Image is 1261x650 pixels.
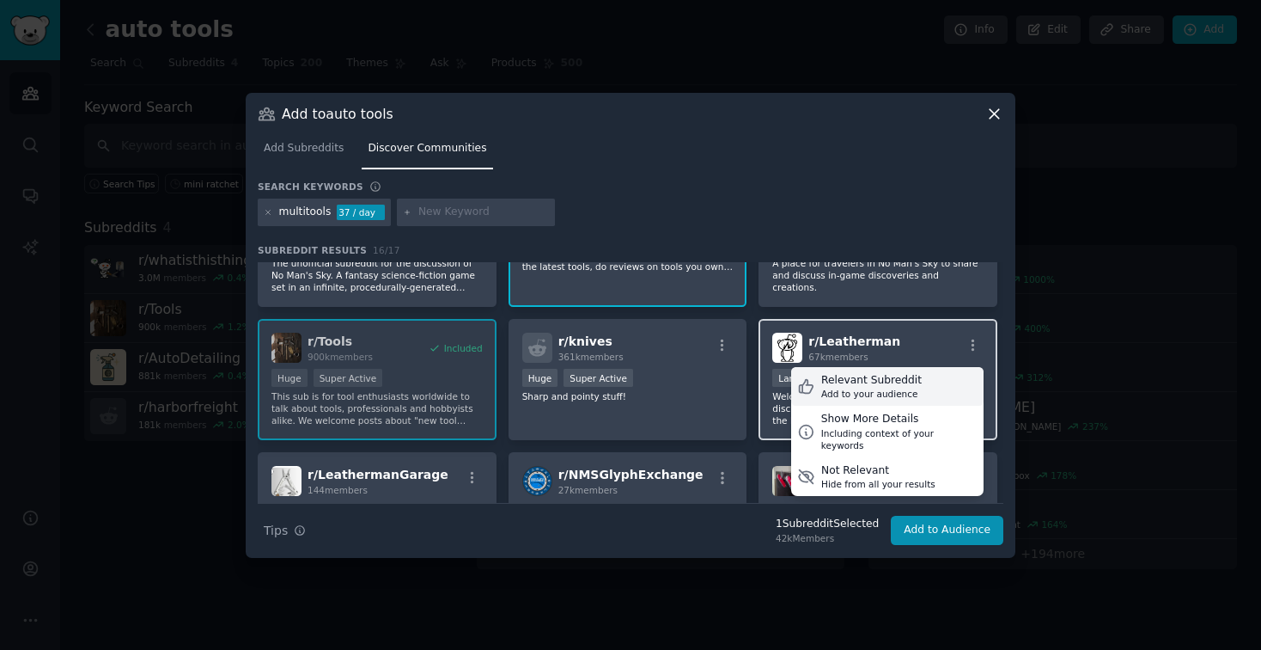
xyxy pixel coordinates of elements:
[373,245,400,255] span: 16 / 17
[772,333,802,363] img: Leatherman
[772,390,984,426] p: Welcome to an environment focusing on discussion, recommendation, and news about the brand, as we...
[522,390,734,402] p: Sharp and pointy stuff!
[558,485,618,495] span: 27k members
[772,466,802,496] img: multipurposehook
[308,468,448,481] span: r/ LeathermanGarage
[563,369,633,387] div: Super Active
[772,369,810,387] div: Large
[522,502,734,526] p: This sub is now closed. Please use r/NMSCoordinateExhange instead.
[418,205,549,220] input: New Keyword
[776,517,879,532] div: 1 Subreddit Selected
[264,522,288,540] span: Tips
[258,244,367,256] span: Subreddit Results
[821,412,978,427] div: Show More Details
[279,205,332,220] div: multitools
[821,427,978,451] div: Including context of your keywords
[337,205,385,220] div: 37 / day
[522,466,552,496] img: NMSGlyphExchange
[282,105,393,123] h3: Add to auto tools
[821,478,935,490] div: Hide from all your results
[808,334,900,348] span: r/ Leatherman
[271,466,302,496] img: LeathermanGarage
[362,135,492,170] a: Discover Communities
[772,502,984,538] p: A subreddit where people can display all the unique ways to use the multipurpose hook found on Vi...
[264,141,344,156] span: Add Subreddits
[558,334,612,348] span: r/ knives
[522,369,558,387] div: Huge
[368,141,486,156] span: Discover Communities
[271,502,483,514] p: Leatherman Multitools - Garage series
[821,388,922,400] div: Add to your audience
[308,485,368,495] span: 144 members
[821,373,922,389] div: Relevant Subreddit
[558,468,704,481] span: r/ NMSGlyphExchange
[258,181,363,193] h3: Search keywords
[271,257,483,293] p: The unofficial subreddit for the discussion of No Man's Sky. A fantasy science-fiction game set i...
[772,257,984,293] p: A place for travelers in No Man's Sky to share and discuss in-game discoveries and creations.
[258,135,350,170] a: Add Subreddits
[808,352,868,362] span: 67k members
[821,463,935,479] div: Not Relevant
[891,516,1003,545] button: Add to Audience
[776,532,879,544] div: 42k Members
[258,516,312,546] button: Tips
[558,352,624,362] span: 361k members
